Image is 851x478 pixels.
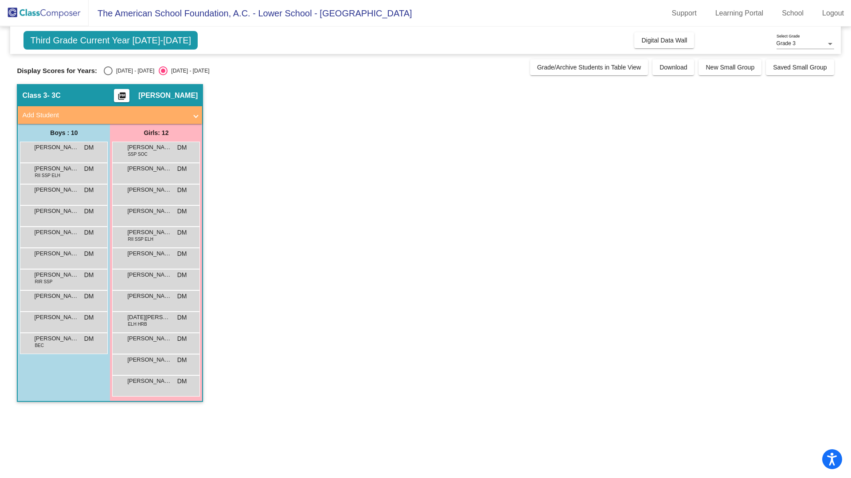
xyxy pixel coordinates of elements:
[35,172,60,179] span: RII SSP ELH
[177,334,187,343] span: DM
[177,207,187,216] span: DM
[641,37,687,44] span: Digital Data Wall
[23,31,198,50] span: Third Grade Current Year [DATE]-[DATE]
[660,64,687,71] span: Download
[117,92,127,104] mat-icon: picture_as_pdf
[84,334,94,343] span: DM
[104,66,209,75] mat-radio-group: Select an option
[110,124,202,142] div: Girls: 12
[127,377,172,385] span: [PERSON_NAME]
[127,249,172,258] span: [PERSON_NAME]
[127,143,172,152] span: [PERSON_NAME]
[127,207,172,216] span: [PERSON_NAME]
[773,64,827,71] span: Saved Small Group
[127,313,172,322] span: [DATE][PERSON_NAME]
[34,270,78,279] span: [PERSON_NAME]
[177,355,187,365] span: DM
[652,59,694,75] button: Download
[18,124,110,142] div: Boys : 10
[665,6,704,20] a: Support
[138,91,198,100] span: [PERSON_NAME]
[47,91,60,100] span: - 3C
[84,313,94,322] span: DM
[22,110,187,120] mat-panel-title: Add Student
[177,185,187,195] span: DM
[84,164,94,173] span: DM
[530,59,648,75] button: Grade/Archive Students in Table View
[84,292,94,301] span: DM
[127,292,172,301] span: [PERSON_NAME]
[177,292,187,301] span: DM
[177,143,187,152] span: DM
[128,151,147,158] span: SSP SOC
[84,270,94,280] span: DM
[17,67,97,75] span: Display Scores for Years:
[35,342,44,349] span: BEC
[127,270,172,279] span: [PERSON_NAME]
[84,228,94,237] span: DM
[113,67,154,75] div: [DATE] - [DATE]
[34,313,78,322] span: [PERSON_NAME]
[18,106,202,124] mat-expansion-panel-header: Add Student
[127,185,172,194] span: [PERSON_NAME]
[127,334,172,343] span: [PERSON_NAME]
[177,228,187,237] span: DM
[706,64,754,71] span: New Small Group
[84,249,94,258] span: DM
[34,292,78,301] span: [PERSON_NAME]
[777,40,796,46] span: Grade 3
[34,228,78,237] span: [PERSON_NAME]
[34,164,78,173] span: [PERSON_NAME]
[177,313,187,322] span: DM
[89,6,412,20] span: The American School Foundation, A.C. - Lower School - [GEOGRAPHIC_DATA]
[34,185,78,194] span: [PERSON_NAME]
[177,249,187,258] span: DM
[815,6,851,20] a: Logout
[766,59,834,75] button: Saved Small Group
[34,207,78,216] span: [PERSON_NAME]
[127,355,172,364] span: [PERSON_NAME]
[128,321,147,328] span: ELH HRB
[775,6,811,20] a: School
[34,334,78,343] span: [PERSON_NAME]
[84,185,94,195] span: DM
[84,207,94,216] span: DM
[168,67,209,75] div: [DATE] - [DATE]
[537,64,641,71] span: Grade/Archive Students in Table View
[127,164,172,173] span: [PERSON_NAME]
[128,236,153,243] span: RII SSP ELH
[84,143,94,152] span: DM
[114,89,129,102] button: Print Students Details
[34,249,78,258] span: [PERSON_NAME]
[634,32,694,48] button: Digital Data Wall
[34,143,78,152] span: [PERSON_NAME]
[708,6,771,20] a: Learning Portal
[22,91,47,100] span: Class 3
[177,377,187,386] span: DM
[177,270,187,280] span: DM
[177,164,187,173] span: DM
[35,278,52,285] span: RIR SSP
[127,228,172,237] span: [PERSON_NAME]
[699,59,761,75] button: New Small Group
